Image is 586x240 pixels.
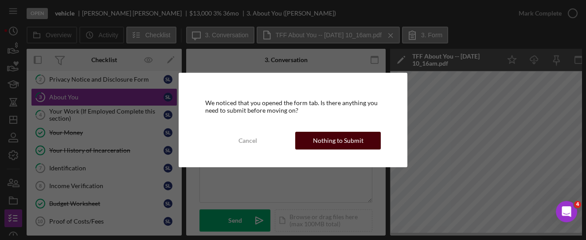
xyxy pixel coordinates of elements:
[574,201,581,208] span: 4
[295,132,381,150] button: Nothing to Submit
[205,132,291,150] button: Cancel
[205,99,381,114] div: We noticed that you opened the form tab. Is there anything you need to submit before moving on?
[238,132,257,150] div: Cancel
[313,132,363,150] div: Nothing to Submit
[556,201,577,222] iframe: Intercom live chat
